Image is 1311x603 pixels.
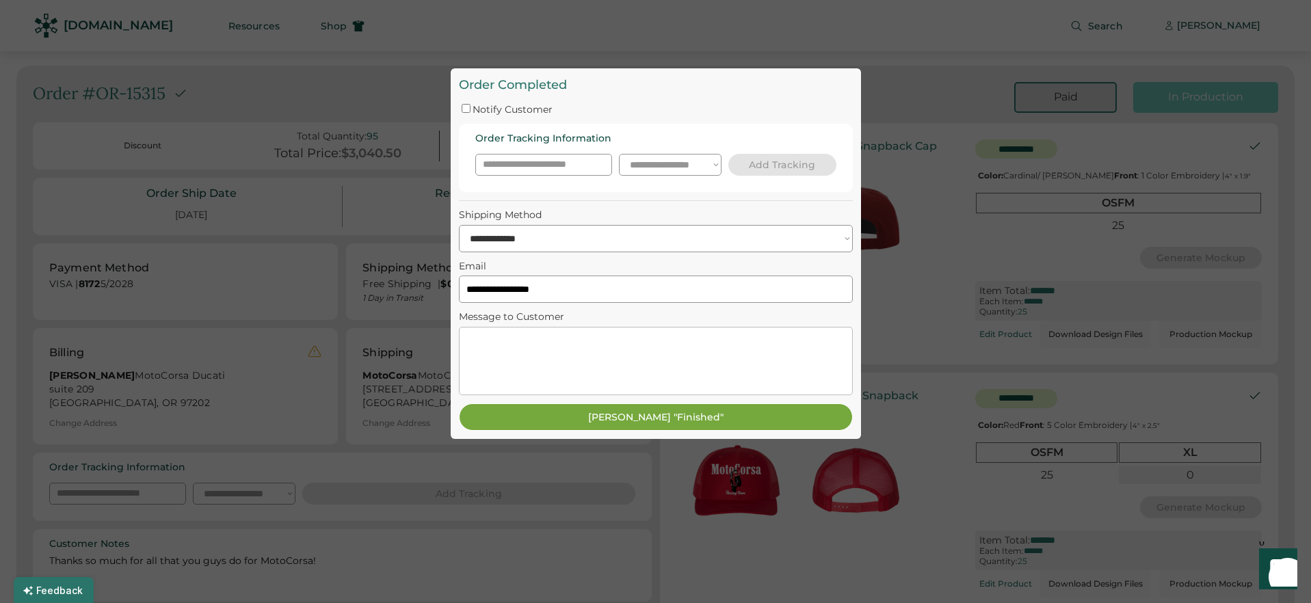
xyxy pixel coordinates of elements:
div: Email [459,260,853,272]
button: [PERSON_NAME] "Finished" [459,403,853,431]
div: Order Completed [459,77,853,94]
div: Shipping Method [459,209,853,221]
button: Add Tracking [728,154,836,176]
label: Notify Customer [473,103,553,116]
iframe: Front Chat [1246,541,1305,600]
div: Order Tracking Information [475,132,611,146]
div: Message to Customer [459,311,853,323]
